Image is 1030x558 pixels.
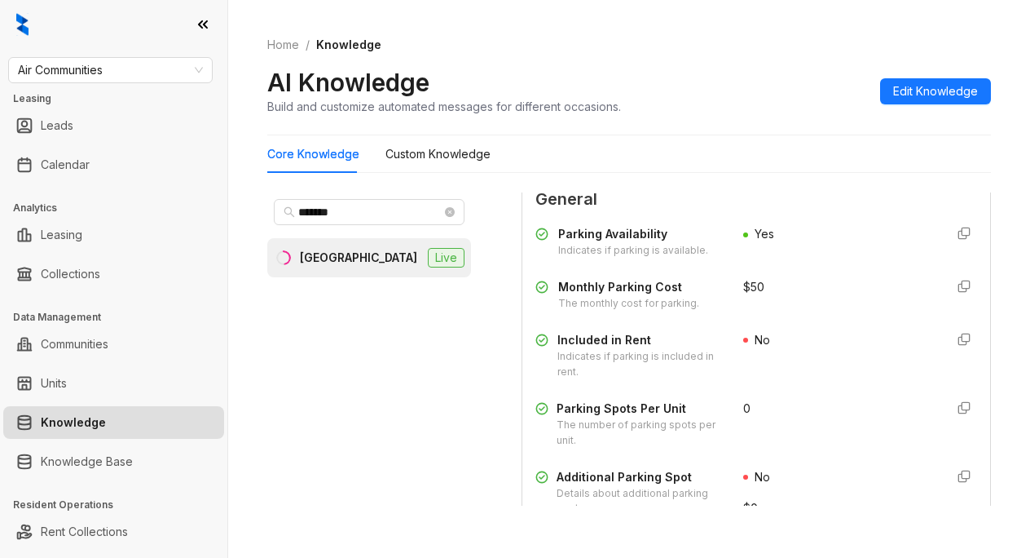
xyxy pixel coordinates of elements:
[3,148,224,181] li: Calendar
[41,367,67,400] a: Units
[284,206,295,218] span: search
[306,36,310,54] li: /
[428,248,464,268] span: Live
[41,219,82,251] a: Leasing
[264,36,302,54] a: Home
[535,187,977,212] span: General
[558,296,699,312] div: The monthly cost for parking.
[3,258,224,290] li: Collections
[267,145,359,163] div: Core Knowledge
[3,445,224,478] li: Knowledge Base
[445,207,455,217] span: close-circle
[41,109,73,142] a: Leads
[18,58,203,82] span: Air Communities
[41,148,90,181] a: Calendar
[16,13,29,36] img: logo
[557,486,724,517] div: Details about additional parking spots.
[755,333,770,347] span: No
[300,249,417,267] div: [GEOGRAPHIC_DATA]
[557,331,724,349] div: Included in Rent
[41,258,100,290] a: Collections
[13,201,227,215] h3: Analytics
[558,243,708,259] div: Indicates if parking is available.
[557,468,724,486] div: Additional Parking Spot
[755,470,770,484] span: No
[267,98,621,115] div: Build and customize automated messages for different occasions.
[267,67,429,98] h2: AI Knowledge
[3,109,224,142] li: Leads
[3,516,224,548] li: Rent Collections
[893,82,978,100] span: Edit Knowledge
[41,406,106,439] a: Knowledge
[743,400,931,418] div: 0
[558,278,699,296] div: Monthly Parking Cost
[316,38,381,51] span: Knowledge
[743,499,758,517] span: $ 0
[13,310,227,325] h3: Data Management
[557,400,724,418] div: Parking Spots Per Unit
[558,225,708,243] div: Parking Availability
[3,406,224,439] li: Knowledge
[13,91,227,106] h3: Leasing
[743,278,931,296] div: $50
[3,219,224,251] li: Leasing
[13,498,227,512] h3: Resident Operations
[557,349,724,380] div: Indicates if parking is included in rent.
[880,78,991,104] button: Edit Knowledge
[385,145,491,163] div: Custom Knowledge
[755,227,774,241] span: Yes
[3,367,224,400] li: Units
[557,418,724,449] div: The number of parking spots per unit.
[41,445,133,478] a: Knowledge Base
[3,328,224,361] li: Communities
[41,516,128,548] a: Rent Collections
[41,328,108,361] a: Communities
